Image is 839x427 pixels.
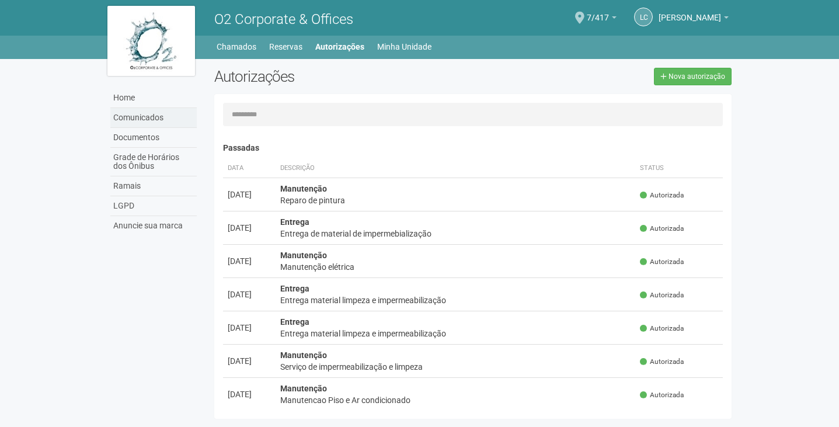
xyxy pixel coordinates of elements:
strong: Manutenção [280,184,327,193]
div: Entrega material limpeza e impermeabilização [280,294,631,306]
div: [DATE] [228,222,271,234]
a: Minha Unidade [377,39,431,55]
strong: Manutenção [280,251,327,260]
div: [DATE] [228,189,271,200]
span: Autorizada [640,357,684,367]
th: Data [223,159,276,178]
span: Autorizada [640,224,684,234]
div: Manutenção elétrica [280,261,631,273]
strong: Entrega [280,284,309,293]
span: Nova autorização [669,72,725,81]
h4: Passadas [223,144,723,152]
div: Manutencao Piso e Ar condicionado [280,394,631,406]
a: Comunicados [110,108,197,128]
a: Chamados [217,39,256,55]
a: Home [110,88,197,108]
div: [DATE] [228,289,271,300]
div: Entrega de material de impermebialização [280,228,631,239]
a: Anuncie sua marca [110,216,197,235]
span: Autorizada [640,390,684,400]
a: Nova autorização [654,68,732,85]
img: logo.jpg [107,6,195,76]
span: 7/417 [587,2,609,22]
a: LGPD [110,196,197,216]
div: [DATE] [228,322,271,334]
span: Autorizada [640,324,684,334]
div: Reparo de pintura [280,195,631,206]
a: Grade de Horários dos Ônibus [110,148,197,176]
a: Ramais [110,176,197,196]
span: Autorizada [640,257,684,267]
strong: Entrega [280,317,309,327]
a: Documentos [110,128,197,148]
div: [DATE] [228,388,271,400]
span: O2 Corporate & Offices [214,11,353,27]
span: Autorizada [640,290,684,300]
div: [DATE] [228,255,271,267]
span: Luis Carlos Martins [659,2,721,22]
th: Status [635,159,723,178]
div: Entrega material limpeza e impermeabilização [280,328,631,339]
a: [PERSON_NAME] [659,15,729,24]
h2: Autorizações [214,68,464,85]
strong: Manutenção [280,384,327,393]
a: 7/417 [587,15,617,24]
a: Autorizações [315,39,364,55]
span: Autorizada [640,190,684,200]
div: [DATE] [228,355,271,367]
strong: Manutenção [280,350,327,360]
div: Serviço de impermeabilização e limpeza [280,361,631,373]
a: Reservas [269,39,302,55]
strong: Entrega [280,217,309,227]
a: LC [634,8,653,26]
th: Descrição [276,159,636,178]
